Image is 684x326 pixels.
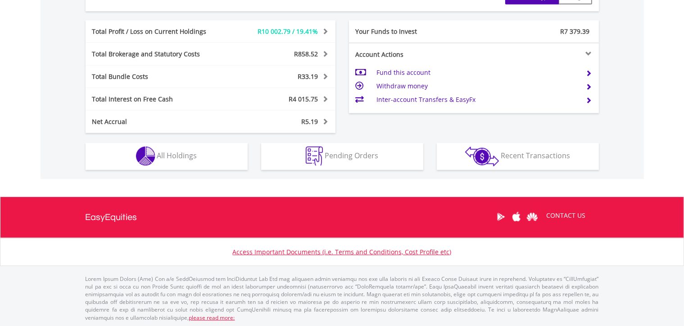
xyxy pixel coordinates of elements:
[298,72,318,81] span: R33.19
[86,27,231,36] div: Total Profit / Loss on Current Holdings
[349,50,474,59] div: Account Actions
[306,147,323,166] img: pending_instructions-wht.png
[86,117,231,126] div: Net Accrual
[86,275,599,321] p: Lorem Ipsum Dolors (Ame) Con a/e SeddOeiusmod tem InciDiduntut Lab Etd mag aliquaen admin veniamq...
[501,151,570,161] span: Recent Transactions
[233,248,452,256] a: Access Important Documents (i.e. Terms and Conditions, Cost Profile etc)
[376,93,579,106] td: Inter-account Transfers & EasyFx
[261,143,423,170] button: Pending Orders
[157,151,197,161] span: All Holdings
[509,203,525,231] a: Apple
[136,147,155,166] img: holdings-wht.png
[376,66,579,79] td: Fund this account
[258,27,318,36] span: R10 002.79 / 19.41%
[86,143,248,170] button: All Holdings
[349,27,474,36] div: Your Funds to Invest
[561,27,590,36] span: R7 379.39
[86,50,231,59] div: Total Brokerage and Statutory Costs
[294,50,318,58] span: R858.52
[465,147,499,166] img: transactions-zar-wht.png
[376,79,579,93] td: Withdraw money
[493,203,509,231] a: Google Play
[437,143,599,170] button: Recent Transactions
[189,314,235,321] a: please read more:
[289,95,318,103] span: R4 015.75
[302,117,318,126] span: R5.19
[525,203,540,231] a: Huawei
[86,72,231,81] div: Total Bundle Costs
[325,151,378,161] span: Pending Orders
[86,197,137,238] a: EasyEquities
[86,95,231,104] div: Total Interest on Free Cash
[540,203,592,228] a: CONTACT US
